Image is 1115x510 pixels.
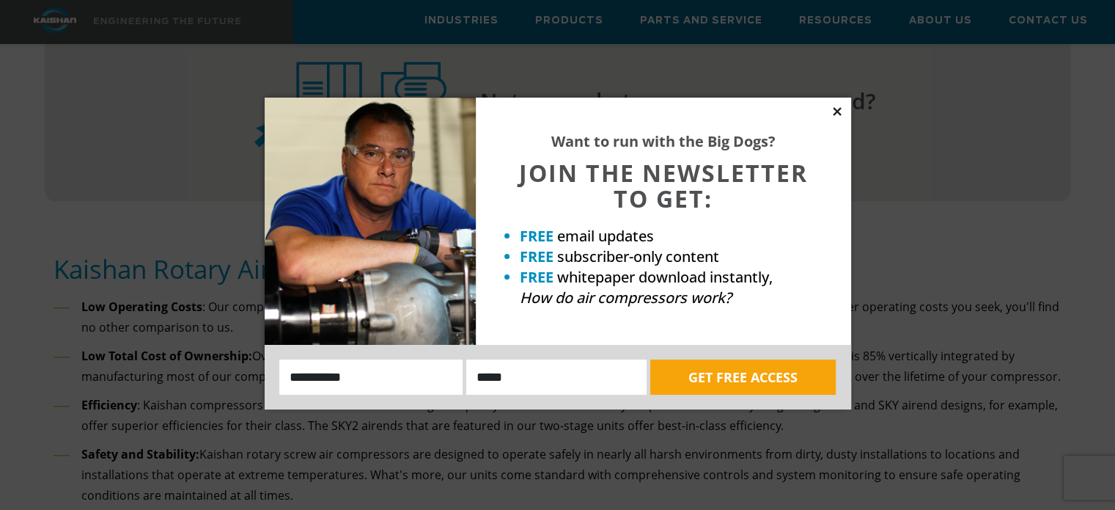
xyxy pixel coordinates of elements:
[519,157,808,214] span: JOIN THE NEWSLETTER TO GET:
[551,131,776,151] strong: Want to run with the Big Dogs?
[466,360,647,395] input: Email
[650,360,836,395] button: GET FREE ACCESS
[520,226,553,246] strong: FREE
[279,360,463,395] input: Name:
[520,267,553,287] strong: FREE
[557,267,773,287] span: whitepaper download instantly,
[520,247,553,266] strong: FREE
[520,288,732,307] em: How do air compressors work?
[831,105,844,118] button: Close
[557,226,654,246] span: email updates
[557,247,719,266] span: subscriber-only content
